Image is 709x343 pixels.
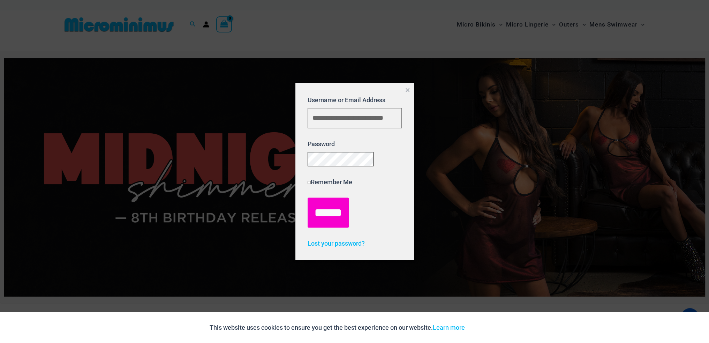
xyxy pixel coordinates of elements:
label: Remember Me [308,178,352,186]
button: Accept [470,319,500,336]
p: This website uses cookies to ensure you get the best experience on our website. [210,322,465,333]
label: Username or Email Address [308,96,385,103]
input: Remember Me [308,181,311,184]
a: Learn more [433,324,465,331]
label: Password [308,140,335,148]
a: Lost your password? [308,240,365,247]
button: Close popup [401,83,414,99]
